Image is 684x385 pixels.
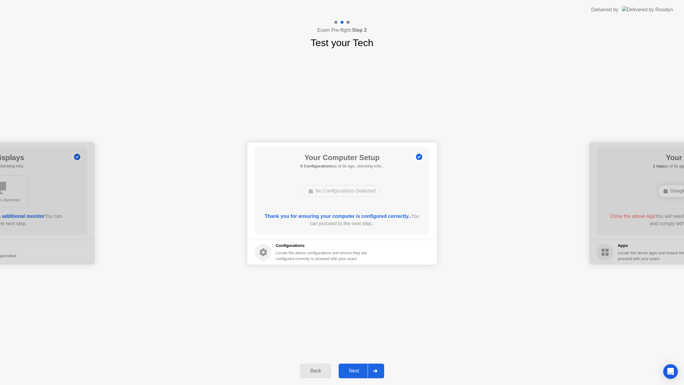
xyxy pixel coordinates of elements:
[622,6,673,13] img: Delivered by Rosalyn
[300,152,384,163] h1: Your Computer Setup
[302,368,329,374] div: Back
[264,213,421,227] div: You can proceed to the next step..
[352,28,367,33] b: Step 2
[303,185,381,197] div: No Configurations Detected
[340,368,368,374] div: Next
[339,364,384,378] button: Next
[276,250,368,262] div: Locate the above configurations and ensure they are configured correctly to proceed with your exam.
[591,6,618,13] div: Delivered by
[265,214,411,219] b: Thank you for ensuring your computer is configured correctly..
[300,163,384,169] h5: as of 0s ago, checking in5s..
[663,364,678,379] div: Open Intercom Messenger
[317,27,367,34] h4: Exam Pre-flight:
[276,243,368,249] h5: Configurations
[300,364,331,378] button: Back
[311,35,373,50] h1: Test your Tech
[300,164,333,168] b: 0 Configurations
